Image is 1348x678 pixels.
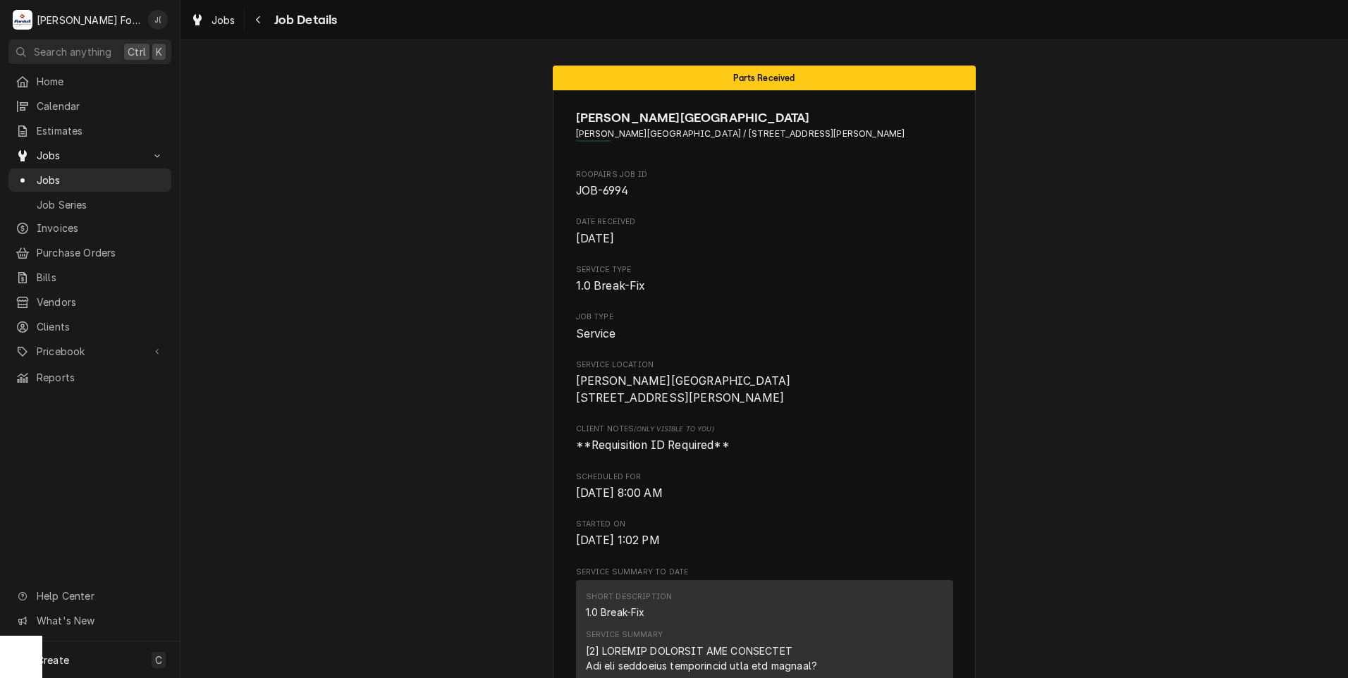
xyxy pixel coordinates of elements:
[212,13,235,27] span: Jobs
[576,534,660,547] span: [DATE] 1:02 PM
[37,370,164,385] span: Reports
[37,13,140,27] div: [PERSON_NAME] Food Equipment Service
[576,183,953,199] span: Roopairs Job ID
[8,70,171,93] a: Home
[37,245,164,260] span: Purchase Orders
[247,8,270,31] button: Navigate back
[576,327,616,340] span: Service
[148,10,168,30] div: Jeff Debigare (109)'s Avatar
[34,44,111,59] span: Search anything
[8,584,171,608] a: Go to Help Center
[576,359,953,371] span: Service Location
[576,312,953,342] div: Job Type
[576,437,953,454] span: [object Object]
[37,588,163,603] span: Help Center
[576,232,615,245] span: [DATE]
[576,279,646,292] span: 1.0 Break-Fix
[576,278,953,295] span: Service Type
[576,424,953,454] div: [object Object]
[576,109,953,152] div: Client Information
[8,193,171,216] a: Job Series
[576,438,730,452] span: **Requisition ID Required**
[576,216,953,228] span: Date Received
[8,340,171,363] a: Go to Pricebook
[576,486,663,500] span: [DATE] 8:00 AM
[155,653,162,667] span: C
[13,10,32,30] div: M
[8,241,171,264] a: Purchase Orders
[37,197,164,212] span: Job Series
[37,654,69,666] span: Create
[576,374,791,405] span: [PERSON_NAME][GEOGRAPHIC_DATA] [STREET_ADDRESS][PERSON_NAME]
[8,39,171,64] button: Search anythingCtrlK
[576,519,953,549] div: Started On
[576,169,953,199] div: Roopairs Job ID
[576,169,953,180] span: Roopairs Job ID
[576,471,953,502] div: Scheduled For
[8,119,171,142] a: Estimates
[37,148,143,163] span: Jobs
[37,173,164,187] span: Jobs
[8,290,171,314] a: Vendors
[37,123,164,138] span: Estimates
[37,270,164,285] span: Bills
[576,485,953,502] span: Scheduled For
[37,613,163,628] span: What's New
[576,373,953,406] span: Service Location
[733,73,795,82] span: Parts Received
[576,230,953,247] span: Date Received
[8,315,171,338] a: Clients
[576,326,953,343] span: Job Type
[128,44,146,59] span: Ctrl
[576,216,953,247] div: Date Received
[37,99,164,113] span: Calendar
[576,264,953,276] span: Service Type
[13,10,32,30] div: Marshall Food Equipment Service's Avatar
[576,471,953,483] span: Scheduled For
[576,264,953,295] div: Service Type
[586,605,645,620] div: 1.0 Break-Fix
[576,519,953,530] span: Started On
[8,366,171,389] a: Reports
[586,591,673,603] div: Short Description
[37,221,164,235] span: Invoices
[37,295,164,309] span: Vendors
[576,359,953,407] div: Service Location
[576,109,953,128] span: Name
[576,532,953,549] span: Started On
[8,144,171,167] a: Go to Jobs
[185,8,241,32] a: Jobs
[156,44,162,59] span: K
[576,312,953,323] span: Job Type
[576,567,953,578] span: Service Summary To Date
[8,216,171,240] a: Invoices
[8,94,171,118] a: Calendar
[270,11,338,30] span: Job Details
[37,344,143,359] span: Pricebook
[576,128,953,140] span: Address
[576,184,628,197] span: JOB-6994
[8,266,171,289] a: Bills
[37,74,164,89] span: Home
[148,10,168,30] div: J(
[553,66,976,90] div: Status
[8,609,171,632] a: Go to What's New
[576,424,953,435] span: Client Notes
[8,168,171,192] a: Jobs
[37,319,164,334] span: Clients
[634,425,713,433] span: (Only Visible to You)
[586,629,663,641] div: Service Summary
